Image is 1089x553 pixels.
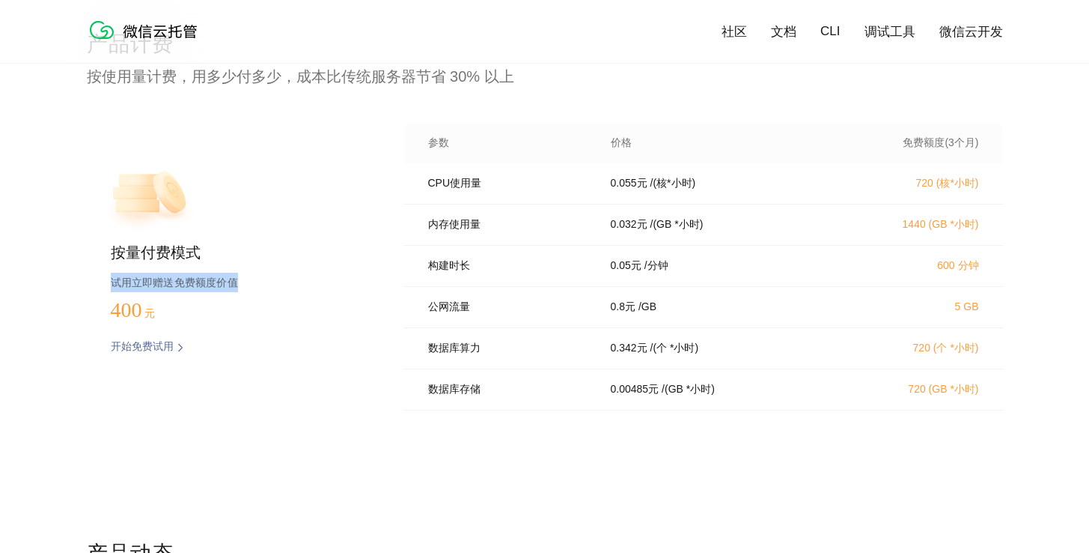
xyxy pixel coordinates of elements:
[87,66,1003,87] p: 按使用量计费，用多少付多少，成本比传统服务器节省 30% 以上
[611,218,647,232] p: 0.032 元
[611,177,647,190] p: 0.055 元
[847,300,979,312] p: 5 GB
[111,243,356,264] p: 按量付费模式
[87,34,207,47] a: 微信云托管
[847,177,979,190] p: 720 (核*小时)
[847,218,979,232] p: 1440 (GB *小时)
[662,383,715,396] p: / (GB *小时)
[864,23,915,40] a: 调试工具
[939,23,1003,40] a: 微信云开发
[611,300,635,314] p: 0.8 元
[847,342,979,355] p: 720 (个 *小时)
[611,383,659,396] p: 0.00485 元
[428,218,590,232] p: 内存使用量
[722,23,747,40] a: 社区
[638,300,656,314] p: / GB
[144,308,155,319] span: 元
[111,340,174,355] p: 开始免费试用
[428,300,590,314] p: 公网流量
[644,259,668,273] p: / 分钟
[111,298,186,322] p: 400
[428,259,590,273] p: 构建时长
[87,15,207,45] img: 微信云托管
[611,136,632,150] p: 价格
[650,177,696,190] p: / (核*小时)
[771,23,796,40] a: 文档
[428,342,590,355] p: 数据库算力
[650,218,704,232] p: / (GB *小时)
[428,383,590,396] p: 数据库存储
[611,259,641,273] p: 0.05 元
[611,342,647,355] p: 0.342 元
[428,177,590,190] p: CPU使用量
[847,383,979,396] p: 720 (GB *小时)
[428,136,590,150] p: 参数
[650,342,699,355] p: / (个 *小时)
[847,136,979,150] p: 免费额度(3个月)
[111,273,356,292] p: 试用立即赠送免费额度价值
[820,24,840,39] a: CLI
[847,259,979,273] p: 600 分钟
